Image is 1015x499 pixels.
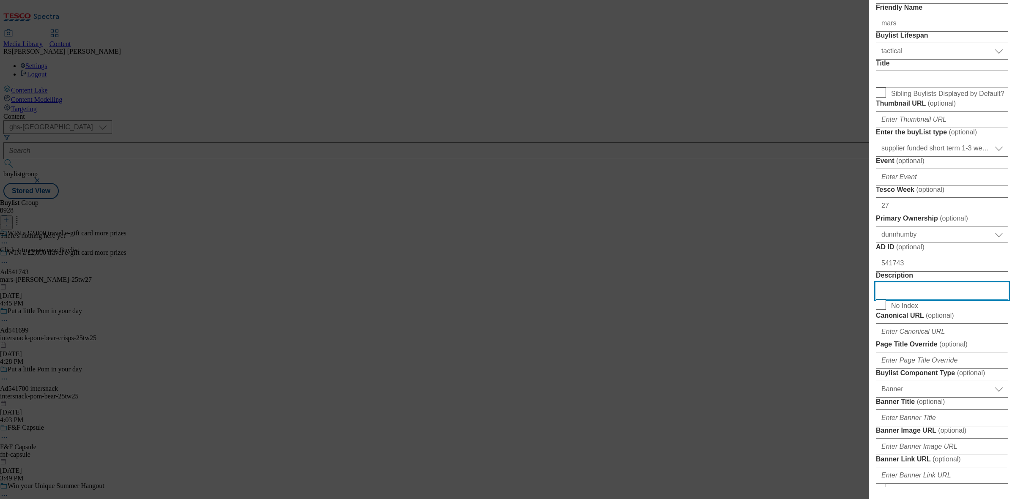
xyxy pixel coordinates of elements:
[876,197,1008,214] input: Enter Tesco Week
[938,427,966,434] span: ( optional )
[876,214,1008,223] label: Primary Ownership
[927,100,956,107] span: ( optional )
[876,128,1008,136] label: Enter the buyList type
[876,455,1008,464] label: Banner Link URL
[891,90,1004,98] span: Sibling Buylists Displayed by Default?
[876,169,1008,185] input: Enter Event
[876,32,1008,39] label: Buylist Lifespan
[940,215,968,222] span: ( optional )
[933,455,961,463] span: ( optional )
[876,323,1008,340] input: Enter Canonical URL
[876,243,1008,251] label: AD ID
[917,398,945,405] span: ( optional )
[891,486,952,494] span: Link to New Window
[876,255,1008,272] input: Enter AD ID
[896,157,924,164] span: ( optional )
[876,352,1008,369] input: Enter Page Title Override
[876,157,1008,165] label: Event
[876,99,1008,108] label: Thumbnail URL
[891,302,918,310] span: No Index
[876,111,1008,128] input: Enter Thumbnail URL
[896,243,924,251] span: ( optional )
[876,369,1008,377] label: Buylist Component Type
[876,467,1008,484] input: Enter Banner Link URL
[949,128,977,136] span: ( optional )
[876,311,1008,320] label: Canonical URL
[876,283,1008,300] input: Enter Description
[876,4,1008,11] label: Friendly Name
[939,341,968,348] span: ( optional )
[876,15,1008,32] input: Enter Friendly Name
[876,438,1008,455] input: Enter Banner Image URL
[876,409,1008,426] input: Enter Banner Title
[876,340,1008,349] label: Page Title Override
[957,369,985,376] span: ( optional )
[876,398,1008,406] label: Banner Title
[876,185,1008,194] label: Tesco Week
[876,60,1008,67] label: Title
[876,71,1008,87] input: Enter Title
[916,186,944,193] span: ( optional )
[926,312,954,319] span: ( optional )
[876,426,1008,435] label: Banner Image URL
[876,272,1008,279] label: Description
